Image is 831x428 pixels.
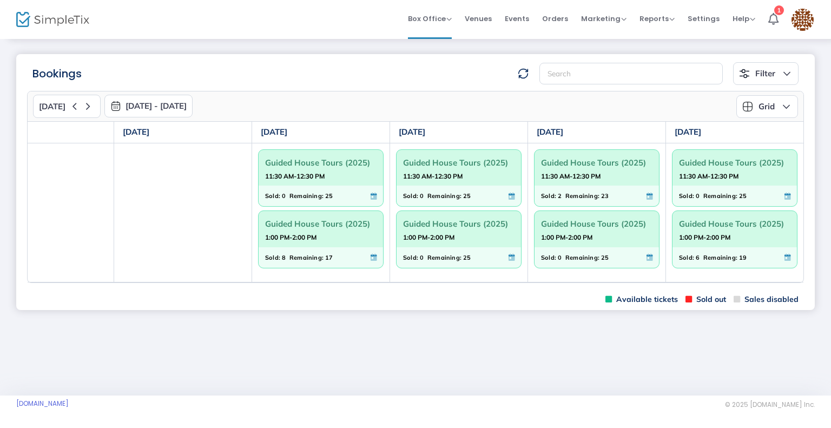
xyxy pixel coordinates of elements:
span: 19 [739,252,747,264]
strong: 1:00 PM-2:00 PM [541,231,592,244]
span: 23 [601,190,609,202]
span: Box Office [408,14,452,24]
span: Remaining: [289,190,324,202]
span: 0 [420,252,424,264]
span: Guided House Tours (2025) [679,154,790,171]
span: 25 [739,190,747,202]
strong: 11:30 AM-12:30 PM [403,169,463,183]
span: 6 [696,252,700,264]
img: monthly [110,101,121,111]
th: [DATE] [528,122,666,143]
strong: 11:30 AM-12:30 PM [265,169,325,183]
span: Reports [639,14,675,24]
th: [DATE] [252,122,390,143]
span: 0 [696,190,700,202]
span: Remaining: [427,252,461,264]
button: [DATE] - [DATE] [104,95,193,117]
strong: 1:00 PM-2:00 PM [265,231,316,244]
span: Guided House Tours (2025) [403,154,515,171]
strong: 11:30 AM-12:30 PM [679,169,738,183]
span: Sold: [265,252,280,264]
span: Sold: [403,190,418,202]
span: Settings [688,5,720,32]
span: Sold: [679,190,694,202]
span: 8 [282,252,286,264]
img: grid [742,101,753,112]
span: Remaining: [427,190,461,202]
span: Sold: [403,252,418,264]
span: 0 [282,190,286,202]
th: [DATE] [390,122,528,143]
span: Sold: [265,190,280,202]
span: Events [505,5,529,32]
span: 25 [463,252,471,264]
strong: 11:30 AM-12:30 PM [541,169,601,183]
button: Filter [733,62,799,85]
span: Help [733,14,755,24]
span: Remaining: [703,252,737,264]
span: 0 [420,190,424,202]
th: [DATE] [114,122,252,143]
button: Grid [736,95,798,118]
span: Sold: [541,190,556,202]
div: 1 [774,5,784,15]
input: Search [539,63,723,85]
span: Guided House Tours (2025) [265,215,377,232]
span: Sold: [679,252,694,264]
span: Sold out [685,294,726,305]
span: Venues [465,5,492,32]
span: Remaining: [703,190,737,202]
span: Guided House Tours (2025) [679,215,790,232]
span: Guided House Tours (2025) [265,154,377,171]
span: Remaining: [565,190,599,202]
m-panel-title: Bookings [32,65,82,82]
img: filter [739,68,750,79]
span: Orders [542,5,568,32]
span: [DATE] [39,102,65,111]
span: Guided House Tours (2025) [403,215,515,232]
span: Available tickets [605,294,678,305]
span: Sales disabled [734,294,799,305]
strong: 1:00 PM-2:00 PM [679,231,730,244]
span: Remaining: [565,252,599,264]
th: [DATE] [666,122,804,143]
span: Remaining: [289,252,324,264]
span: 17 [325,252,333,264]
span: Guided House Tours (2025) [541,154,652,171]
span: Marketing [581,14,626,24]
span: 0 [558,252,562,264]
span: 25 [601,252,609,264]
img: refresh-data [518,68,529,79]
span: Sold: [541,252,556,264]
a: [DOMAIN_NAME] [16,399,69,408]
span: 2 [558,190,562,202]
span: Guided House Tours (2025) [541,215,652,232]
span: 25 [325,190,333,202]
span: © 2025 [DOMAIN_NAME] Inc. [725,400,815,409]
span: 25 [463,190,471,202]
button: [DATE] [33,95,101,118]
strong: 1:00 PM-2:00 PM [403,231,454,244]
